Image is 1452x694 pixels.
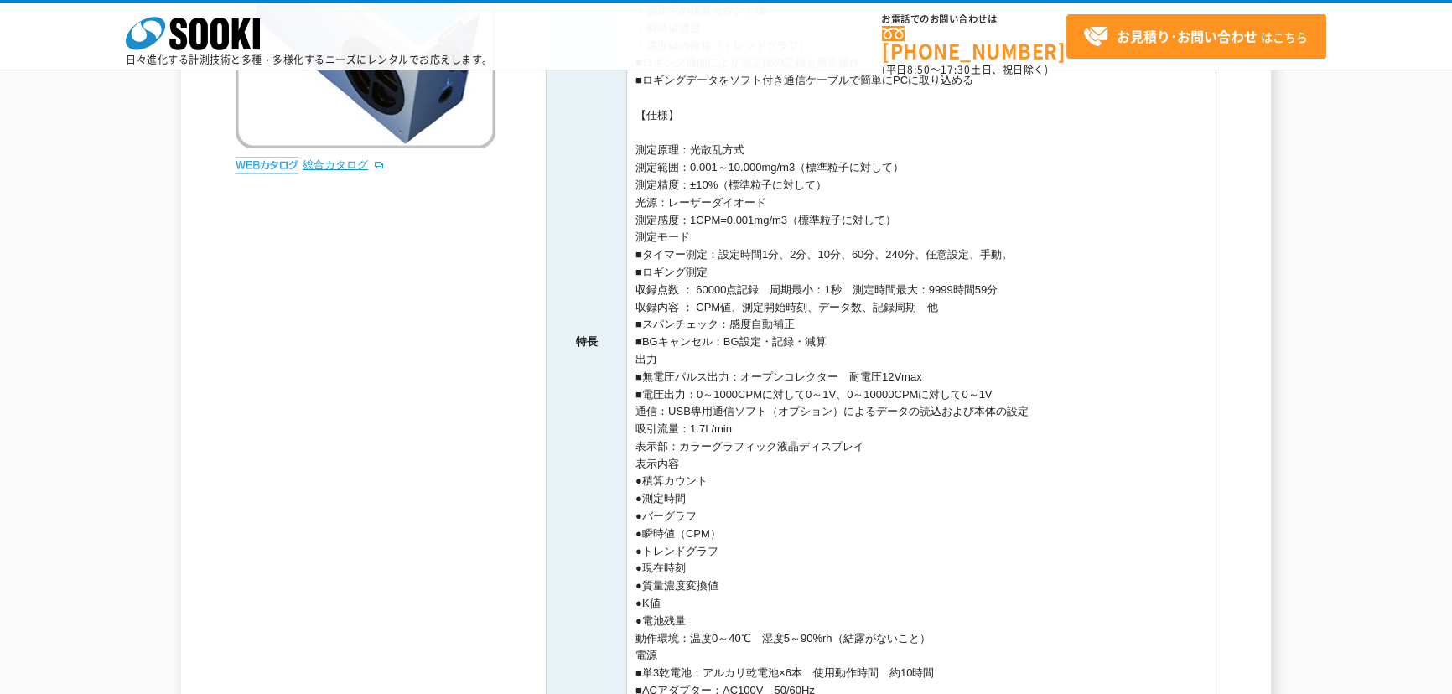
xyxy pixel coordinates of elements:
p: 日々進化する計測技術と多種・多様化するニーズにレンタルでお応えします。 [126,54,493,65]
span: (平日 ～ 土日、祝日除く) [882,62,1048,77]
span: 17:30 [941,62,971,77]
a: 総合カタログ [303,158,385,171]
a: お見積り･お問い合わせはこちら [1066,14,1326,59]
span: 8:50 [907,62,931,77]
span: お電話でのお問い合わせは [882,14,1066,24]
strong: お見積り･お問い合わせ [1117,26,1258,46]
a: [PHONE_NUMBER] [882,26,1066,60]
img: webカタログ [236,157,298,173]
span: はこちら [1083,24,1308,49]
